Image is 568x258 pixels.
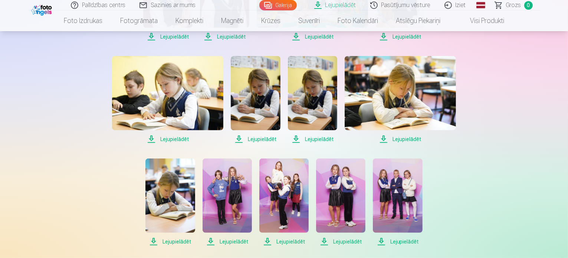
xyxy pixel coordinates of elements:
[345,56,456,144] a: Lejupielādēt
[373,237,422,246] span: Lejupielādēt
[231,135,280,144] span: Lejupielādēt
[288,56,337,144] a: Lejupielādēt
[203,237,252,246] span: Lejupielādēt
[329,10,387,31] a: Foto kalendāri
[143,32,193,41] span: Lejupielādēt
[257,32,368,41] span: Lejupielādēt
[212,10,252,31] a: Magnēti
[145,237,195,246] span: Lejupielādēt
[373,159,422,246] a: Lejupielādēt
[112,135,223,144] span: Lejupielādēt
[259,237,309,246] span: Lejupielādēt
[55,10,111,31] a: Foto izdrukas
[167,10,212,31] a: Komplekti
[524,1,533,10] span: 0
[200,32,249,41] span: Lejupielādēt
[252,10,289,31] a: Krūzes
[316,237,365,246] span: Lejupielādēt
[345,135,456,144] span: Lejupielādēt
[203,159,252,246] a: Lejupielādēt
[259,159,309,246] a: Lejupielādēt
[289,10,329,31] a: Suvenīri
[449,10,513,31] a: Visi produkti
[112,56,223,144] a: Lejupielādēt
[387,10,449,31] a: Atslēgu piekariņi
[506,1,521,10] span: Grozs
[231,56,280,144] a: Lejupielādēt
[288,135,337,144] span: Lejupielādēt
[31,3,54,16] img: /fa1
[145,159,195,246] a: Lejupielādēt
[111,10,167,31] a: Fotogrāmata
[316,159,365,246] a: Lejupielādēt
[375,32,425,41] span: Lejupielādēt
